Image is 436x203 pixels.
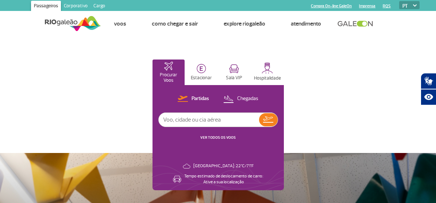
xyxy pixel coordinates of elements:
[237,95,258,102] p: Chegadas
[61,1,90,12] a: Corporativo
[159,113,259,127] input: Voo, cidade ou cia aérea
[90,1,108,12] a: Cargo
[193,163,254,169] p: [GEOGRAPHIC_DATA]: 22°C/71°F
[226,75,242,81] p: Sala VIP
[421,89,436,105] button: Abrir recursos assistivos.
[197,64,206,73] img: carParkingHome.svg
[198,135,238,141] button: VER TODOS OS VOOS
[311,4,352,8] a: Compra On-line GaleOn
[114,20,126,27] a: Voos
[262,62,273,74] img: hospitality.svg
[359,4,375,8] a: Imprensa
[251,60,284,85] button: Hospitalidade
[291,20,321,27] a: Atendimento
[254,76,281,81] p: Hospitalidade
[191,75,212,81] p: Estacionar
[184,173,263,185] p: Tempo estimado de deslocamento de carro: Ative a sua localização
[218,60,250,85] button: Sala VIP
[153,60,185,85] button: Procurar Voos
[164,62,173,70] img: airplaneHomeActive.svg
[383,4,391,8] a: RQS
[421,73,436,89] button: Abrir tradutor de língua de sinais.
[185,60,217,85] button: Estacionar
[31,1,61,12] a: Passageiros
[421,73,436,105] div: Plugin de acessibilidade da Hand Talk.
[224,20,265,27] a: Explore RIOgaleão
[156,72,181,83] p: Procurar Voos
[152,20,198,27] a: Como chegar e sair
[192,95,209,102] p: Partidas
[200,135,236,140] a: VER TODOS OS VOOS
[229,64,239,73] img: vipRoom.svg
[221,94,261,104] button: Chegadas
[175,94,211,104] button: Partidas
